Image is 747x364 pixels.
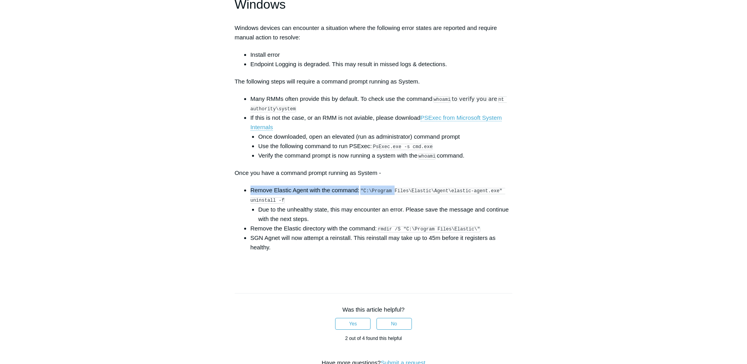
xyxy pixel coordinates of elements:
[343,306,405,313] span: Was this article helpful?
[376,318,412,330] button: This article was not helpful
[235,168,513,178] p: Once you have a command prompt running as System -
[418,153,436,160] code: whoami
[250,233,513,252] li: SGN Agnet will now attempt a reinstall. This reinstall may take up to 45m before it registers as ...
[433,97,451,103] code: whoami
[452,96,497,102] span: to verify you are
[258,205,513,224] li: Due to the unhealthy state, this may encounter an error. Please save the message and continue wit...
[373,144,433,150] code: PsExec.exe -s cmd.exe
[250,94,513,113] li: Many RMMs often provide this by default. To check use the command
[250,97,507,112] code: nt authority\system
[335,318,371,330] button: This article was helpful
[345,336,402,341] span: 2 out of 4 found this helpful
[235,77,513,86] p: The following steps will require a command prompt running as System.
[258,141,513,151] li: Use the following command to run PSExec:
[378,226,480,232] code: rmdir /S "C:\Program Files\Elastic\"
[250,186,513,223] li: Remove Elastic Agent with the command:
[258,132,513,141] li: Once downloaded, open an elevated (run as administrator) command prompt
[250,50,513,59] li: Install error
[250,59,513,69] li: Endpoint Logging is degraded. This may result in missed logs & detections.
[250,113,513,160] li: If this is not the case, or an RMM is not aviable, please download
[250,188,505,204] code: "C:\Program Files\Elastic\Agent\elastic-agent.exe" uninstall -f
[250,114,502,131] a: PSExec from Microsoft System Internals
[258,151,513,160] li: Verify the command prompt is now running a system with the command.
[250,224,513,233] li: Remove the Elastic directory with the command:
[235,23,513,42] p: Windows devices can encounter a situation where the following error states are reported and requi...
